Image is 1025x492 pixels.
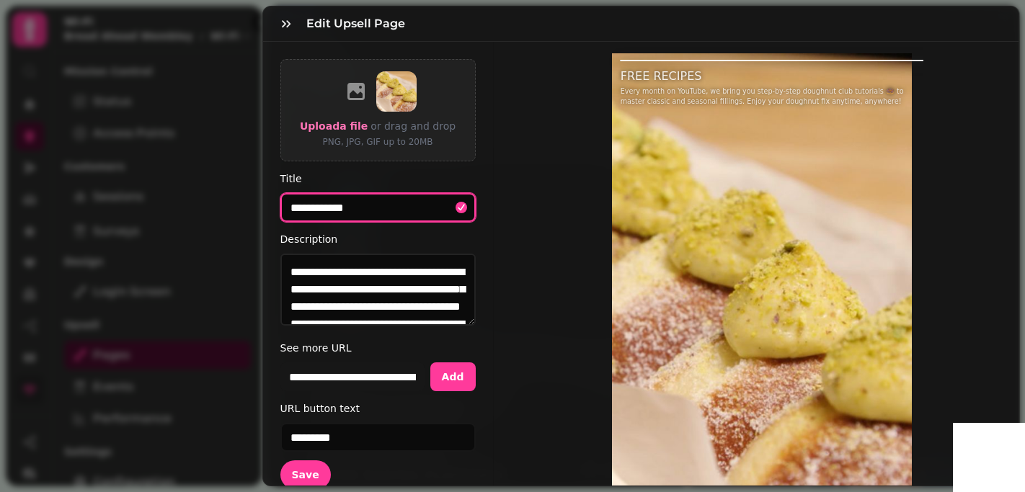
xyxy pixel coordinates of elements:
button: Save [280,460,331,489]
p: PNG, JPG, GIF up to 20MB [300,135,456,149]
span: Save [292,470,319,480]
label: Title [280,170,476,187]
span: Upload a file [300,120,368,132]
button: Add [430,362,476,391]
label: URL button text [280,400,476,417]
span: Add [442,372,464,382]
label: Description [280,231,476,248]
h3: Edit Upsell Page [306,15,411,32]
iframe: Chat Widget [953,423,1025,492]
label: See more URL [280,339,476,357]
img: aHR0cHM6Ly9maWxlcy5zdGFtcGVkZS5haS83MjBmNDEwYy02NzUyLTExZWUtYTNjMi0wYTU4YTlmZWFjMDIvbWVkaWEvNmQ5Y... [376,71,417,112]
p: or drag and drop [368,117,456,135]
